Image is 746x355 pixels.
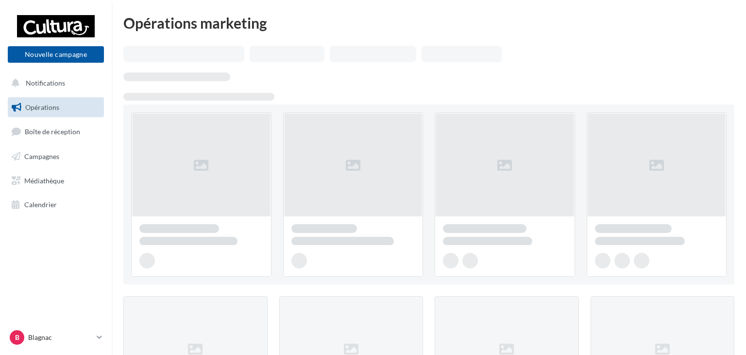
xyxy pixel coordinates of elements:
div: Opérations marketing [123,16,734,30]
span: B [15,333,19,342]
a: Calendrier [6,195,106,215]
span: Calendrier [24,200,57,209]
a: Campagnes [6,146,106,167]
a: Opérations [6,97,106,118]
a: Médiathèque [6,171,106,191]
span: Boîte de réception [25,127,80,136]
span: Opérations [25,103,59,111]
button: Nouvelle campagne [8,46,104,63]
span: Médiathèque [24,176,64,184]
span: Notifications [26,79,65,87]
a: Boîte de réception [6,121,106,142]
p: Blagnac [28,333,93,342]
button: Notifications [6,73,102,93]
a: B Blagnac [8,328,104,347]
span: Campagnes [24,152,59,160]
